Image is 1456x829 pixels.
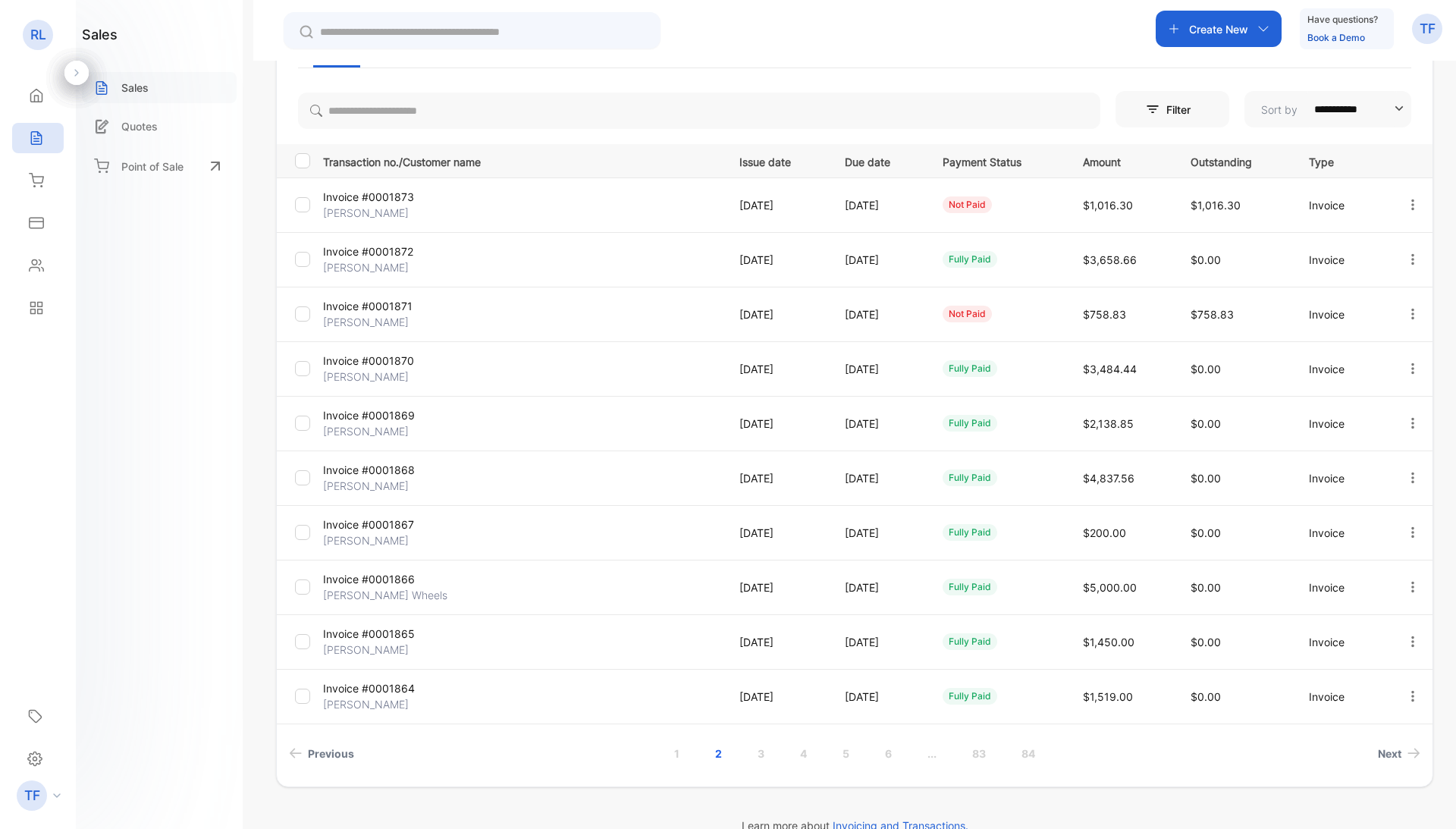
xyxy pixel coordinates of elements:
[845,197,912,213] p: [DATE]
[121,80,149,96] p: Sales
[1191,151,1277,170] p: Outstanding
[1372,740,1426,768] a: Next page
[943,415,997,432] div: fully paid
[909,740,955,768] a: Jump forward
[12,6,58,52] button: Open LiveChat chat widget
[1244,91,1411,127] button: Sort by
[943,579,997,595] div: fully paid
[845,579,912,595] p: [DATE]
[943,688,997,705] div: fully paid
[739,579,814,595] p: [DATE]
[943,633,997,650] div: fully paid
[323,298,456,314] p: Invoice #0001871
[323,353,456,369] p: Invoice #0001870
[739,151,814,170] p: Issue date
[1083,308,1126,321] span: $758.83
[943,360,997,377] div: fully paid
[1191,472,1221,485] span: $0.00
[283,740,360,768] a: Previous page
[739,252,814,268] p: [DATE]
[845,525,912,541] p: [DATE]
[739,361,814,377] p: [DATE]
[656,740,698,768] a: Page 1
[1378,746,1401,761] span: Next
[845,151,912,170] p: Due date
[1420,19,1436,39] p: TF
[1309,151,1374,170] p: Type
[323,462,456,478] p: Invoice #0001868
[24,786,40,805] p: TF
[323,587,456,603] p: [PERSON_NAME] Wheels
[1309,252,1374,268] p: Invoice
[1191,363,1221,375] span: $0.00
[739,689,814,705] p: [DATE]
[323,205,456,221] p: [PERSON_NAME]
[1191,253,1221,266] span: $0.00
[739,416,814,432] p: [DATE]
[845,470,912,486] p: [DATE]
[1083,526,1126,539] span: $200.00
[943,151,1052,170] p: Payment Status
[845,634,912,650] p: [DATE]
[121,118,158,134] p: Quotes
[323,314,456,330] p: [PERSON_NAME]
[954,740,1004,768] a: Page 83
[1309,306,1374,322] p: Invoice
[1191,417,1221,430] span: $0.00
[323,423,456,439] p: [PERSON_NAME]
[1412,11,1442,47] button: TF
[1307,32,1365,43] a: Book a Demo
[739,197,814,213] p: [DATE]
[943,196,992,213] div: not paid
[782,740,825,768] a: Page 4
[1003,740,1053,768] a: Page 84
[1083,363,1137,375] span: $3,484.44
[1309,416,1374,432] p: Invoice
[1191,636,1221,648] span: $0.00
[1083,417,1134,430] span: $2,138.85
[845,252,912,268] p: [DATE]
[845,416,912,432] p: [DATE]
[943,306,992,322] div: not paid
[82,149,237,183] a: Point of Sale
[1083,690,1133,703] span: $1,519.00
[943,469,997,486] div: fully paid
[323,243,456,259] p: Invoice #0001872
[323,571,456,587] p: Invoice #0001866
[739,525,814,541] p: [DATE]
[845,689,912,705] p: [DATE]
[323,532,456,548] p: [PERSON_NAME]
[121,159,184,174] p: Point of Sale
[1191,308,1234,321] span: $758.83
[323,642,456,658] p: [PERSON_NAME]
[323,151,720,170] p: Transaction no./Customer name
[323,478,456,494] p: [PERSON_NAME]
[1083,151,1160,170] p: Amount
[1191,199,1241,212] span: $1,016.30
[1309,634,1374,650] p: Invoice
[1261,102,1298,118] p: Sort by
[1156,11,1282,47] button: Create New
[867,740,910,768] a: Page 6
[824,740,868,768] a: Page 5
[323,189,456,205] p: Invoice #0001873
[1309,525,1374,541] p: Invoice
[1309,197,1374,213] p: Invoice
[1191,526,1221,539] span: $0.00
[323,517,456,532] p: Invoice #0001867
[739,470,814,486] p: [DATE]
[845,306,912,322] p: [DATE]
[1083,253,1137,266] span: $3,658.66
[323,259,456,275] p: [PERSON_NAME]
[82,24,118,45] h1: sales
[697,740,740,768] a: Page 2 is your current page
[1189,21,1248,37] p: Create New
[1083,472,1134,485] span: $4,837.56
[82,111,237,142] a: Quotes
[1309,689,1374,705] p: Invoice
[308,746,354,761] span: Previous
[1191,581,1221,594] span: $0.00
[943,251,997,268] div: fully paid
[943,524,997,541] div: fully paid
[739,306,814,322] p: [DATE]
